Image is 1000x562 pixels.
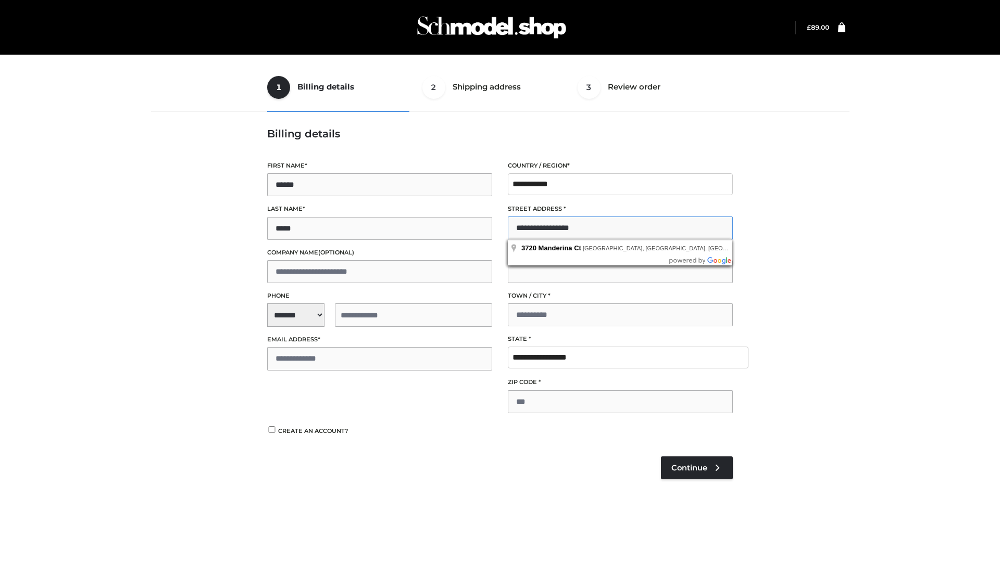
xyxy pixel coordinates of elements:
[318,249,354,256] span: (optional)
[508,291,733,301] label: Town / City
[539,244,581,252] span: Manderina Ct
[267,127,733,140] h3: Billing details
[583,245,768,251] span: [GEOGRAPHIC_DATA], [GEOGRAPHIC_DATA], [GEOGRAPHIC_DATA]
[267,426,277,433] input: Create an account?
[267,291,492,301] label: Phone
[267,161,492,171] label: First name
[278,427,348,435] span: Create an account?
[508,161,733,171] label: Country / Region
[267,204,492,214] label: Last name
[521,244,536,252] span: 3720
[661,456,733,479] a: Continue
[267,248,492,258] label: Company name
[267,335,492,344] label: Email address
[807,23,811,31] span: £
[508,334,733,344] label: State
[414,7,570,48] img: Schmodel Admin 964
[508,204,733,214] label: Street address
[807,23,829,31] bdi: 89.00
[807,23,829,31] a: £89.00
[671,463,707,472] span: Continue
[508,377,733,387] label: ZIP Code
